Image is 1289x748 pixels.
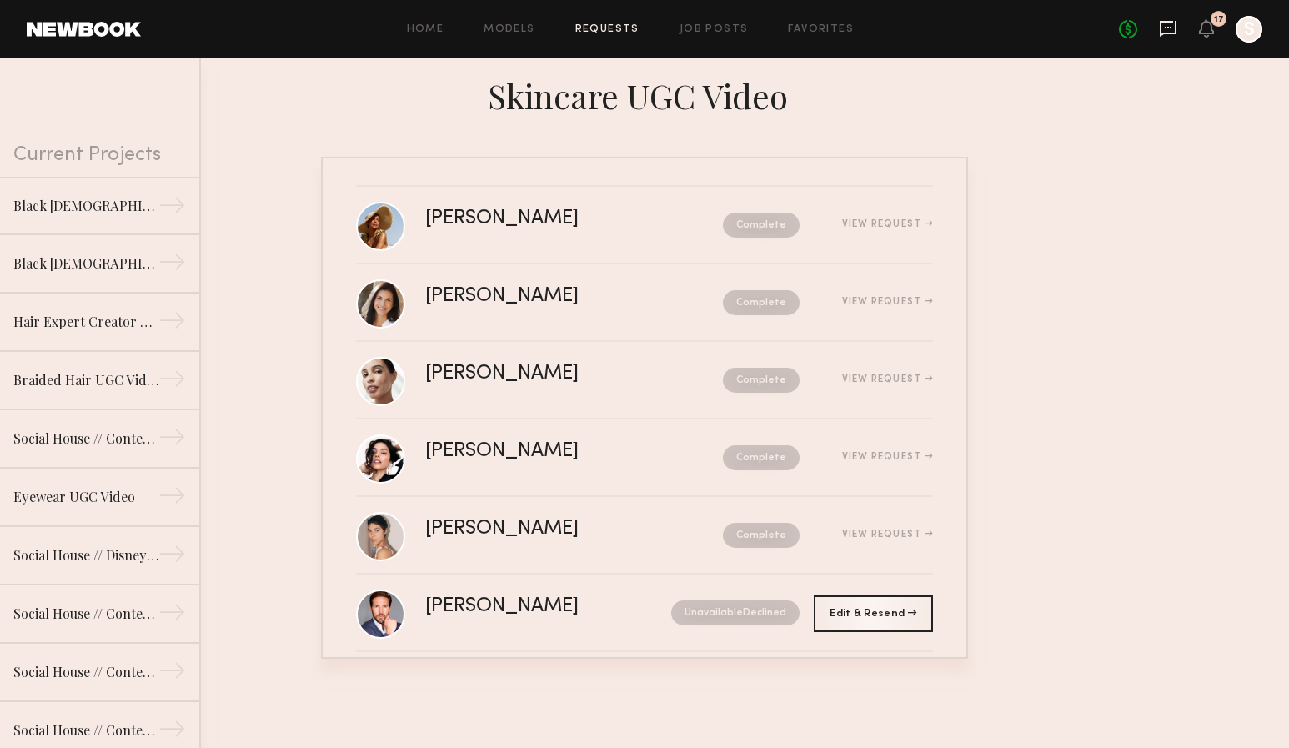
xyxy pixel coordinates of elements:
[158,599,186,632] div: →
[158,192,186,225] div: →
[425,364,651,384] div: [PERSON_NAME]
[723,368,800,393] nb-request-status: Complete
[723,213,800,238] nb-request-status: Complete
[425,520,651,539] div: [PERSON_NAME]
[13,312,158,332] div: Hair Expert Creator needed for Video Shoot
[13,545,158,565] div: Social House // Disney // Content Shoot // [DATE]
[158,424,186,457] div: →
[158,482,186,515] div: →
[407,24,444,35] a: Home
[842,452,933,462] div: View Request
[1214,15,1224,24] div: 17
[13,196,158,216] div: Black [DEMOGRAPHIC_DATA] UGC Creator - Hair Extensions Expert
[158,540,186,574] div: →
[680,24,749,35] a: Job Posts
[842,219,933,229] div: View Request
[321,72,968,117] div: Skincare UGC Video
[13,662,158,682] div: Social House // Content Shoot // [DATE]
[356,264,933,342] a: [PERSON_NAME]CompleteView Request
[356,342,933,419] a: [PERSON_NAME]CompleteView Request
[1236,16,1262,43] a: S
[723,445,800,470] nb-request-status: Complete
[158,657,186,690] div: →
[484,24,534,35] a: Models
[13,429,158,449] div: Social House // Content Shoot // [DATE]
[723,290,800,315] nb-request-status: Complete
[13,720,158,740] div: Social House // Content Shoot // [DATE]
[158,365,186,399] div: →
[356,497,933,575] a: [PERSON_NAME]CompleteView Request
[356,187,933,264] a: [PERSON_NAME]CompleteView Request
[13,604,158,624] div: Social House // Content Shoot [DATE]
[158,248,186,282] div: →
[158,307,186,340] div: →
[830,609,916,619] span: Edit & Resend
[788,24,854,35] a: Favorites
[425,287,651,306] div: [PERSON_NAME]
[842,374,933,384] div: View Request
[425,442,651,461] div: [PERSON_NAME]
[842,297,933,307] div: View Request
[723,523,800,548] nb-request-status: Complete
[671,600,800,625] nb-request-status: Unavailable Declined
[425,597,625,616] div: [PERSON_NAME]
[13,487,158,507] div: Eyewear UGC Video
[13,370,158,390] div: Braided Hair UGC Video for Black Women
[356,419,933,497] a: [PERSON_NAME]CompleteView Request
[425,209,651,228] div: [PERSON_NAME]
[356,575,933,652] a: [PERSON_NAME]UnavailableDeclined
[575,24,639,35] a: Requests
[842,530,933,540] div: View Request
[13,254,158,274] div: Black [DEMOGRAPHIC_DATA] & Friend for UGC Lifestyle Video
